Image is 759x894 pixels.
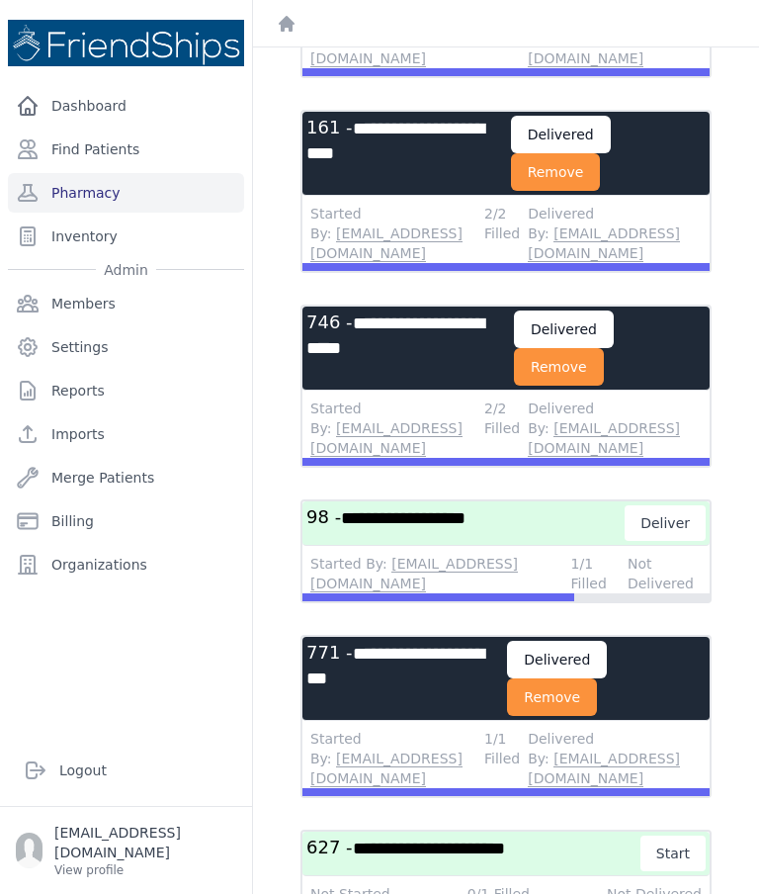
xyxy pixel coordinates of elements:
[507,678,597,716] button: Remove
[306,116,511,191] h3: 161 -
[8,327,244,367] a: Settings
[640,836,706,871] button: Start
[8,414,244,454] a: Imports
[8,20,244,66] img: Medical Missions EMR
[528,204,702,263] div: Delivered By:
[625,505,706,541] button: Deliver
[306,641,507,716] h3: 771 -
[8,284,244,323] a: Members
[528,729,702,788] div: Delivered By:
[310,204,476,263] div: Started By:
[484,204,520,263] div: 2/2 Filled
[514,348,604,386] button: Remove
[628,554,702,593] div: Not Delivered
[528,399,702,458] div: Delivered By:
[8,173,244,213] a: Pharmacy
[310,399,476,458] div: Started By:
[8,501,244,541] a: Billing
[484,399,520,458] div: 2/2 Filled
[8,86,244,126] a: Dashboard
[310,729,476,788] div: Started By:
[507,641,607,678] div: Delivered
[511,153,601,191] button: Remove
[16,751,236,790] a: Logout
[8,130,244,169] a: Find Patients
[8,458,244,497] a: Merge Patients
[54,823,236,862] p: [EMAIL_ADDRESS][DOMAIN_NAME]
[306,836,641,871] h3: 627 -
[96,260,156,280] span: Admin
[571,554,620,593] div: 1/1 Filled
[54,862,236,878] p: View profile
[514,311,614,348] div: Delivered
[8,217,244,256] a: Inventory
[511,116,611,153] div: Delivered
[8,545,244,584] a: Organizations
[306,505,626,541] h3: 98 -
[8,371,244,410] a: Reports
[306,311,514,386] h3: 746 -
[16,823,236,878] a: [EMAIL_ADDRESS][DOMAIN_NAME] View profile
[310,554,563,593] div: Started By:
[484,729,520,788] div: 1/1 Filled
